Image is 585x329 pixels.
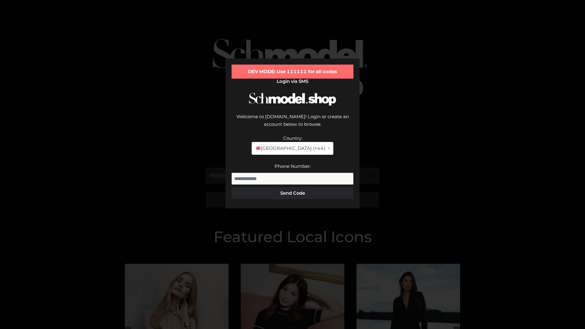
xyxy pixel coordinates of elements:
label: Phone Number: [275,163,311,169]
h2: Login via SMS [232,79,353,84]
span: [GEOGRAPHIC_DATA] (+44) [255,144,325,152]
div: Welcome to [DOMAIN_NAME]! Login or create an account below to browse. [232,113,353,134]
button: Send Code [232,187,353,199]
label: Country: [283,135,302,141]
img: Schmodel Logo [247,87,338,111]
img: 🇬🇧 [256,146,261,150]
div: DEV MODE: Use 111111 for all codes [232,65,353,79]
